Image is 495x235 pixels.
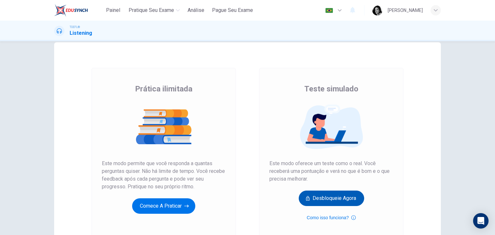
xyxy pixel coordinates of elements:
span: Pratique seu exame [129,6,174,14]
span: Este modo permite que você responda a quantas perguntas quiser. Não há limite de tempo. Você rece... [102,160,226,191]
button: Pague Seu Exame [209,5,256,16]
button: Painel [103,5,123,16]
img: pt [325,8,333,13]
span: Análise [188,6,204,14]
button: Como isso funciona? [307,214,356,221]
img: Profile picture [372,5,383,15]
span: Painel [106,6,120,14]
h1: Listening [70,29,92,37]
button: Desbloqueie agora [299,191,364,206]
span: Este modo oferece um teste como o real. Você receberá uma pontuação e verá no que é bom e o que p... [269,160,393,183]
div: Open Intercom Messenger [473,213,489,229]
a: EduSynch logo [54,4,103,17]
img: EduSynch logo [54,4,88,17]
button: Análise [185,5,207,16]
div: [PERSON_NAME] [388,6,423,14]
button: Pratique seu exame [126,5,182,16]
button: Comece a praticar [132,198,195,214]
span: Pague Seu Exame [212,6,253,14]
span: Teste simulado [304,84,358,94]
span: Prática ilimitada [135,84,192,94]
span: TOEFL® [70,25,80,29]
